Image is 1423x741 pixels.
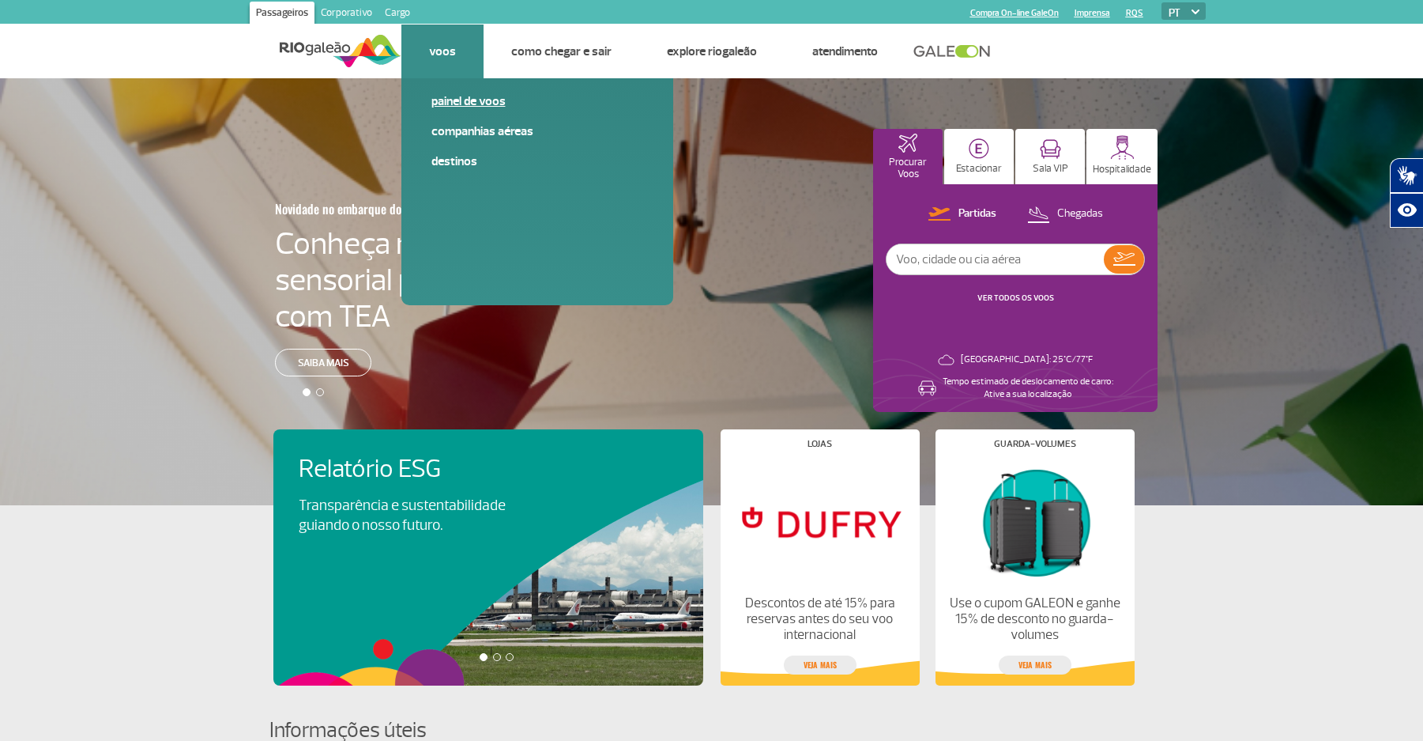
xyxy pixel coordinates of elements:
a: Explore RIOgaleão [667,43,757,59]
img: Lojas [733,461,905,583]
p: Sala VIP [1033,163,1068,175]
p: Descontos de até 15% para reservas antes do seu voo internacional [733,595,905,643]
a: Compra On-line GaleOn [970,8,1059,18]
img: vipRoom.svg [1040,139,1061,159]
a: Destinos [431,153,643,170]
a: RQS [1126,8,1143,18]
a: VER TODOS OS VOOS [977,293,1054,303]
p: Estacionar [956,163,1002,175]
p: Hospitalidade [1093,164,1151,176]
img: Guarda-volumes [948,461,1120,583]
p: Chegadas [1057,206,1103,221]
a: Como chegar e sair [511,43,612,59]
a: Cargo [378,2,416,27]
a: veja mais [784,656,856,675]
img: hospitality.svg [1110,135,1135,160]
button: Abrir tradutor de língua de sinais. [1390,158,1423,193]
p: Procurar Voos [881,157,935,180]
h4: Guarda-volumes [994,440,1076,448]
button: Chegadas [1022,204,1108,225]
p: Use o cupom GALEON e ganhe 15% de desconto no guarda-volumes [948,595,1120,643]
a: Atendimento [812,43,878,59]
p: Transparência e sustentabilidade guiando o nosso futuro. [299,496,523,535]
a: Saiba mais [275,349,371,376]
img: carParkingHome.svg [969,138,989,159]
a: Passageiros [250,2,314,27]
p: [GEOGRAPHIC_DATA]: 25°C/77°F [961,353,1093,366]
button: Estacionar [944,129,1014,184]
h4: Lojas [807,440,832,448]
a: Painel de voos [431,93,643,110]
button: Procurar Voos [873,129,943,184]
div: Plugin de acessibilidade da Hand Talk. [1390,158,1423,228]
a: Corporativo [314,2,378,27]
h4: Relatório ESG [299,455,550,484]
a: Companhias Aéreas [431,123,643,140]
p: Partidas [958,206,996,221]
h3: Novidade no embarque doméstico [275,192,539,225]
a: Voos [429,43,456,59]
a: veja mais [999,656,1071,675]
input: Voo, cidade ou cia aérea [887,244,1104,274]
p: Tempo estimado de deslocamento de carro: Ative a sua localização [943,376,1113,401]
button: Sala VIP [1015,129,1085,184]
h4: Conheça nossa sala sensorial para passageiros com TEA [275,225,616,335]
img: airplaneHomeActive.svg [898,134,917,153]
a: Imprensa [1075,8,1110,18]
button: Hospitalidade [1086,129,1158,184]
a: Relatório ESGTransparência e sustentabilidade guiando o nosso futuro. [299,455,678,535]
button: Partidas [924,204,1001,225]
button: VER TODOS OS VOOS [973,292,1059,304]
button: Abrir recursos assistivos. [1390,193,1423,228]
